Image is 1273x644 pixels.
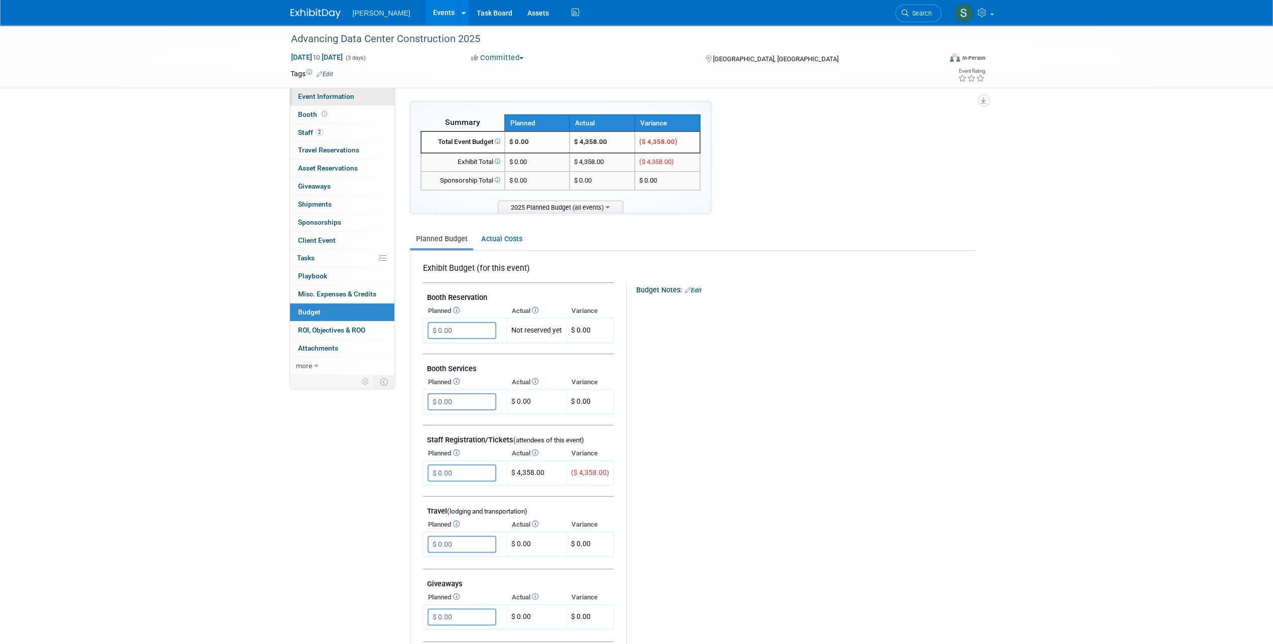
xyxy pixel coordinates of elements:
span: ($ 4,358.00) [639,158,674,166]
button: Committed [468,53,527,63]
a: Event Information [290,88,394,105]
span: Client Event [298,236,336,244]
span: 2 [316,128,323,136]
th: Actual [507,446,567,460]
span: Summary [445,117,480,127]
span: Attachments [298,344,338,352]
div: Event Format [882,52,985,67]
span: to [312,53,322,61]
a: ROI, Objectives & ROO [290,321,394,339]
th: Planned [423,375,507,389]
span: $ 0.00 [571,540,591,548]
span: Booth [298,110,329,118]
a: Staff2 [290,124,394,141]
span: [PERSON_NAME] [353,9,410,17]
th: Actual [507,590,567,604]
a: Booth [290,106,394,123]
div: Event Rating [957,69,984,74]
span: Travel Reservations [298,146,359,154]
th: Variance [567,518,614,532]
span: Shipments [298,200,332,208]
a: Travel Reservations [290,141,394,159]
th: Variance [567,590,614,604]
a: Planned Budget [410,230,473,248]
span: Sponsorships [298,218,341,226]
th: Planned [505,115,570,131]
div: Exhibit Budget (for this event) [423,263,610,279]
th: Planned [423,518,507,532]
a: Budget [290,303,394,321]
span: Event Information [298,92,354,100]
a: Misc. Expenses & Credits [290,285,394,303]
td: Travel [423,497,614,518]
div: Sponsorship Total [426,176,500,186]
a: Search [895,5,941,22]
a: Attachments [290,340,394,357]
span: [GEOGRAPHIC_DATA], [GEOGRAPHIC_DATA] [713,55,838,63]
td: Personalize Event Tab Strip [357,375,374,388]
td: Booth Services [423,354,614,376]
td: $ 0.00 [507,390,567,414]
th: Actual [507,304,567,318]
span: $ 0.00 [639,177,657,184]
span: Booth not reserved yet [320,110,329,118]
a: Actual Costs [475,230,528,248]
span: ($ 4,358.00) [571,468,609,476]
td: $ 4,358.00 [570,131,635,153]
span: ROI, Objectives & ROO [298,326,365,334]
span: [DATE] [DATE] [291,53,343,62]
td: Tags [291,69,333,79]
a: Shipments [290,196,394,213]
div: In-Person [961,54,985,62]
a: Playbook [290,267,394,285]
img: ExhibitDay [291,9,341,19]
th: Actual [570,115,635,131]
span: Budget [298,308,321,316]
span: $ 0.00 [571,612,591,620]
a: Sponsorships [290,214,394,231]
td: Giveaways [423,569,614,591]
span: 2025 Planned Budget (all events) [498,201,623,213]
span: $ 0.00 [571,326,591,334]
th: Actual [507,375,567,389]
span: $ 0.00 [571,397,591,405]
a: Giveaways [290,178,394,195]
a: Asset Reservations [290,159,394,177]
td: $ 4,358.00 [570,153,635,172]
span: Giveaways [298,182,331,190]
img: Shilpa Dona [954,4,973,23]
th: Variance [567,375,614,389]
a: Client Event [290,232,394,249]
span: Misc. Expenses & Credits [298,290,376,298]
td: $ 0.00 [507,532,567,557]
th: Variance [567,446,614,460]
td: Not reserved yet [507,318,567,343]
td: $ 0.00 [570,172,635,190]
th: Variance [635,115,700,131]
span: (lodging and transportation) [447,508,527,515]
td: Booth Reservation [423,283,614,304]
a: more [290,357,394,375]
div: Total Event Budget [426,137,500,147]
th: Variance [567,304,614,318]
td: Toggle Event Tabs [374,375,394,388]
th: Actual [507,518,567,532]
span: more [296,362,312,370]
th: Planned [423,590,507,604]
td: Staff Registration/Tickets [423,425,614,447]
span: $ 0.00 [509,138,529,145]
span: Asset Reservations [298,164,358,172]
th: Planned [423,446,507,460]
a: Edit [317,71,333,78]
span: Tasks [297,254,315,262]
div: Budget Notes: [636,282,974,295]
span: Staff [298,128,323,136]
th: Planned [423,304,507,318]
div: Advancing Data Center Construction 2025 [288,30,926,48]
span: Playbook [298,272,327,280]
a: Tasks [290,249,394,267]
span: $ 0.00 [509,158,527,166]
img: Format-Inperson.png [950,54,960,62]
span: $ 0.00 [509,177,527,184]
span: ($ 4,358.00) [639,138,677,145]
